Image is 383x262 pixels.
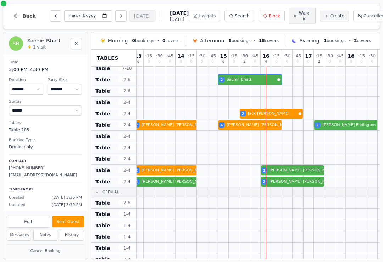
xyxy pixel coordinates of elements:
dt: Status [9,99,82,105]
span: : 30 [199,54,205,58]
span: Table [95,155,110,163]
span: Table [95,99,110,106]
div: SB [9,36,23,51]
span: bookings [324,38,346,44]
span: 2 - 4 [118,179,135,184]
span: • [254,38,256,44]
span: 0 [275,60,277,63]
span: Back [22,13,36,18]
span: 8 [228,38,231,43]
span: Jack [PERSON_NAME] [248,111,297,117]
button: Back [7,7,41,24]
span: 0 [148,60,150,63]
button: Create [320,11,349,21]
span: Table [95,211,110,218]
span: • [349,38,351,44]
span: 0 [132,38,135,43]
span: 0 [360,60,362,63]
span: [PERSON_NAME] [PERSON_NAME] [269,179,335,185]
span: : 45 [294,54,301,58]
button: Cancel Booking [7,247,84,256]
p: [PHONE_NUMBER] [9,165,82,171]
span: Table [95,222,110,229]
button: Notes [33,230,58,241]
span: covers [162,38,179,44]
span: Table [95,87,110,95]
span: Insights [199,13,216,19]
span: 2 - 4 [118,99,135,105]
span: Walk-in [299,10,311,22]
span: Table [95,76,110,83]
span: Morning [108,37,128,44]
span: : 45 [167,54,173,58]
span: 0 [190,60,192,63]
span: 2 - 4 [118,111,135,116]
span: Table [95,133,110,140]
span: 1 - 4 [118,245,135,251]
span: 0 [169,60,171,63]
button: History [60,230,84,241]
span: Table [95,178,110,185]
span: Table [95,121,110,129]
span: 2 - 6 [118,77,135,82]
span: 2 - 4 [118,133,135,139]
span: 0 [180,60,182,63]
span: 2 - 6 [118,200,135,206]
span: covers [259,38,279,44]
span: 6 [137,60,139,63]
dt: Party Size [48,77,82,83]
span: 1 - 4 [118,211,135,217]
span: : 30 [241,54,248,58]
span: Tables [97,55,118,62]
span: 7 - 10 [118,65,135,71]
span: 0 [296,60,299,63]
span: Table [95,233,110,240]
span: 0 [254,60,256,63]
span: 4 [265,60,267,63]
span: Sachin Bhatt [227,77,276,83]
span: : 45 [337,54,344,58]
span: : 30 [369,54,376,58]
h2: Sachin Bhatt [27,37,66,44]
span: : 45 [209,54,216,58]
span: bookings [132,38,154,44]
span: 1 - 4 [118,223,135,228]
span: 15 [220,53,227,58]
span: 1 visit [33,44,46,50]
span: : 15 [231,54,237,58]
span: : 15 [358,54,365,58]
dd: 3:00 PM – 4:30 PM [9,66,82,73]
p: Contact [9,159,82,164]
span: 4 [221,123,223,128]
span: 18 [259,38,265,43]
span: : 15 [273,54,280,58]
span: 1 [324,38,327,43]
span: Table [95,65,110,72]
dd: Drinks only [9,144,82,150]
span: Table [95,110,110,117]
span: 2 [316,123,319,128]
span: 2 [135,123,138,128]
span: 2 [243,60,245,63]
span: bookings [228,38,250,44]
span: 2 [135,179,138,184]
span: 2 [263,179,266,184]
dt: Duration [9,77,43,83]
dd: Table 205 [9,127,82,133]
span: : 15 [316,54,322,58]
span: 0 [162,38,165,43]
span: 2 [135,168,138,173]
span: 0 [307,60,310,63]
span: Created [9,195,24,201]
span: 2 [242,111,244,116]
span: [PERSON_NAME] [PERSON_NAME] [227,122,293,128]
button: Block [259,11,285,21]
span: : 30 [284,54,290,58]
span: 16 [262,53,269,58]
span: [PERSON_NAME] [PERSON_NAME] [141,122,207,128]
span: [PERSON_NAME] Eadington [322,122,376,128]
button: Walk-in [289,8,316,24]
span: • [157,38,160,44]
span: 2 - 6 [118,88,135,94]
span: Block [269,13,280,19]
